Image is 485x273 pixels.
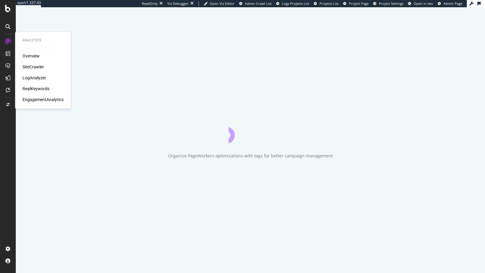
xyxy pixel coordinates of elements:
[319,1,339,6] span: Projects List
[168,153,333,159] div: Organize PageWorkers optimizations with tags for better campaign management
[229,121,272,143] div: animation
[22,53,40,59] a: Overview
[167,1,189,6] div: Viz Debugger:
[379,1,403,6] span: Project Settings
[22,38,64,43] div: Analytics
[22,64,44,70] a: SiteCrawler
[349,1,369,6] span: Project Page
[239,1,272,6] a: Admin Crawl List
[22,75,46,81] a: LogAnalyzer
[314,1,339,6] a: Projects List
[204,1,235,6] a: Open Viz Editor
[443,1,462,6] span: Admin Page
[276,1,309,6] a: Logs Projects List
[414,1,433,6] span: Open in dev
[282,1,309,6] span: Logs Projects List
[22,86,49,92] a: RealKeywords
[142,1,158,6] div: ReadOnly:
[210,1,235,6] span: Open Viz Editor
[438,1,462,6] a: Admin Page
[245,1,272,6] span: Admin Crawl List
[343,1,369,6] a: Project Page
[373,1,403,6] a: Project Settings
[408,1,433,6] a: Open in dev
[22,97,64,103] a: EngagementAnalytics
